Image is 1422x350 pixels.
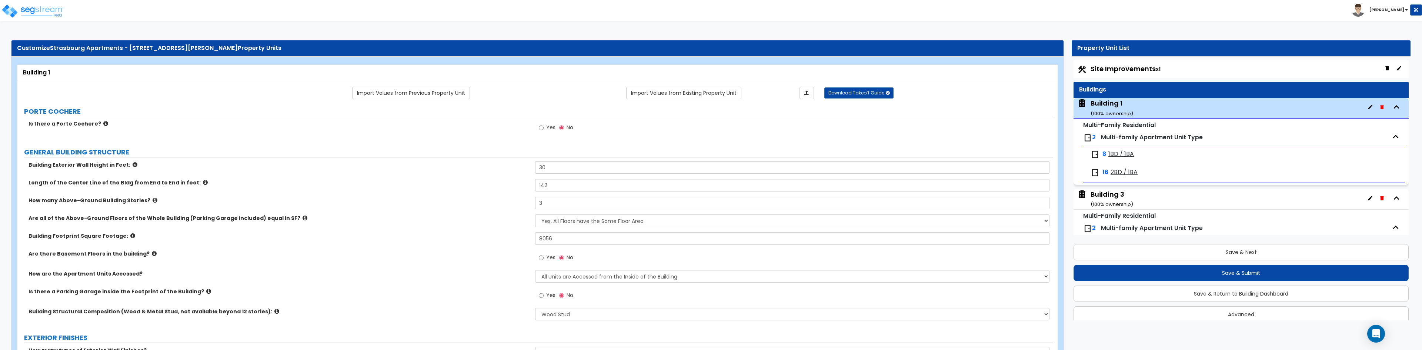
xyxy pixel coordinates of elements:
[1083,224,1092,233] img: door.png
[23,69,1052,77] div: Building 1
[17,44,1058,53] div: Customize Property Units
[153,197,157,203] i: click for more info!
[1091,168,1099,177] img: door.png
[29,250,530,257] label: Are there Basement Floors in the building?
[800,87,814,99] a: Import the dynamic attributes value through Excel sheet
[29,308,530,315] label: Building Structural Composition (Wood & Metal Stud, not available beyond 12 stories):
[1102,150,1106,159] span: 8
[1,4,64,19] img: logo_pro_r.png
[133,162,137,167] i: click for more info!
[546,124,555,131] span: Yes
[539,291,544,300] input: Yes
[274,309,279,314] i: click for more info!
[559,254,564,262] input: No
[1102,168,1108,177] span: 16
[1091,150,1099,159] img: door.png
[1074,265,1409,281] button: Save & Submit
[567,124,573,131] span: No
[29,197,530,204] label: How many Above-Ground Building Stories?
[1091,99,1133,117] div: Building 1
[1077,190,1133,209] span: Building 3
[1091,110,1133,117] small: ( 100 % ownership)
[1092,224,1096,232] span: 2
[1352,4,1365,17] img: avatar.png
[1074,306,1409,323] button: Advanced
[29,288,530,295] label: Is there a Parking Garage inside the Footprint of the Building?
[130,233,135,239] i: click for more info!
[103,121,108,126] i: click for more info!
[29,179,530,186] label: Length of the Center Line of the Bldg from End to End in feet:
[559,291,564,300] input: No
[29,214,530,222] label: Are all of the Above-Ground Floors of the Whole Building (Parking Garage included) equal in SF?
[1092,133,1096,141] span: 2
[1083,211,1156,220] small: Multi-Family Residential
[206,289,211,294] i: click for more info!
[1369,7,1404,13] b: [PERSON_NAME]
[152,251,157,256] i: click for more info!
[567,254,573,261] span: No
[1156,65,1161,73] small: x1
[24,147,1053,157] label: GENERAL BUILDING STRUCTURE
[1074,244,1409,260] button: Save & Next
[546,291,555,299] span: Yes
[303,215,307,221] i: click for more info!
[1101,224,1203,232] span: Multi-family Apartment Unit Type
[1091,201,1133,208] small: ( 100 % ownership)
[1079,86,1403,94] div: Buildings
[24,333,1053,343] label: EXTERIOR FINISHES
[50,44,238,52] span: Strasbourg Apartments - [STREET_ADDRESS][PERSON_NAME]
[24,107,1053,116] label: PORTE COCHERE
[1083,133,1092,142] img: door.png
[1091,64,1161,73] span: Site Improvements
[1077,44,1405,53] div: Property Unit List
[1091,190,1133,209] div: Building 3
[539,254,544,262] input: Yes
[1077,99,1133,117] span: Building 1
[1108,150,1134,159] span: 1BD / 1BA
[567,291,573,299] span: No
[352,87,470,99] a: Import the dynamic attribute values from previous properties.
[29,232,530,240] label: Building Footprint Square Footage:
[1077,99,1087,108] img: building.svg
[29,270,530,277] label: How are the Apartment Units Accessed?
[1083,121,1156,129] small: Multi-Family Residential
[539,124,544,132] input: Yes
[828,90,884,96] span: Download Takeoff Guide
[1077,65,1087,74] img: Construction.png
[29,120,530,127] label: Is there a Porte Cochere?
[1111,168,1138,177] span: 2BD / 1BA
[203,180,208,185] i: click for more info!
[559,124,564,132] input: No
[1367,325,1385,343] div: Open Intercom Messenger
[1101,133,1203,141] span: Multi-family Apartment Unit Type
[1077,190,1087,199] img: building.svg
[1074,286,1409,302] button: Save & Return to Building Dashboard
[29,161,530,169] label: Building Exterior Wall Height in Feet:
[626,87,741,99] a: Import the dynamic attribute values from existing properties.
[546,254,555,261] span: Yes
[824,87,894,99] button: Download Takeoff Guide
